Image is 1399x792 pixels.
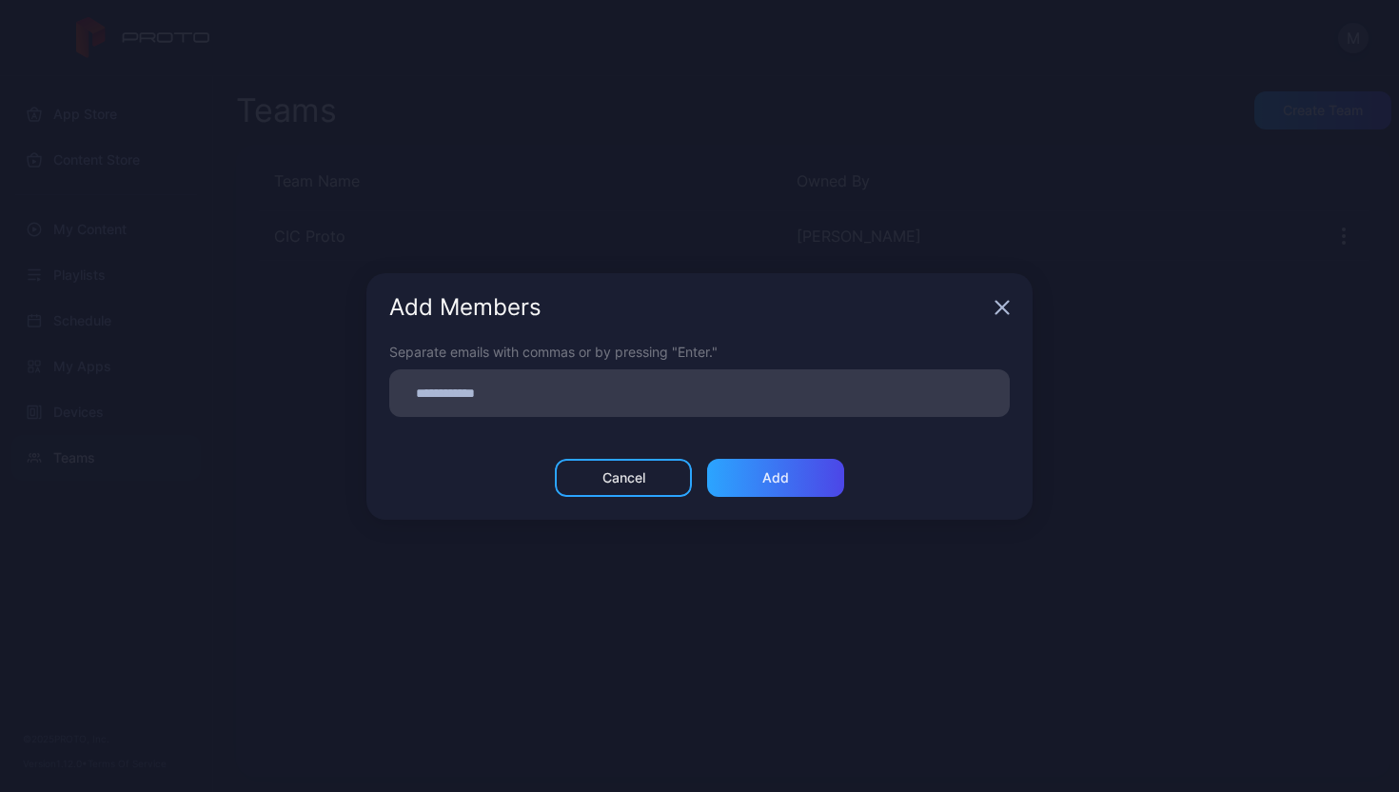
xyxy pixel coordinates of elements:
[389,342,1010,362] div: Separate emails with commas or by pressing "Enter."
[389,296,987,319] div: Add Members
[762,470,789,485] div: Add
[555,459,692,497] button: Cancel
[602,470,645,485] div: Cancel
[707,459,844,497] button: Add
